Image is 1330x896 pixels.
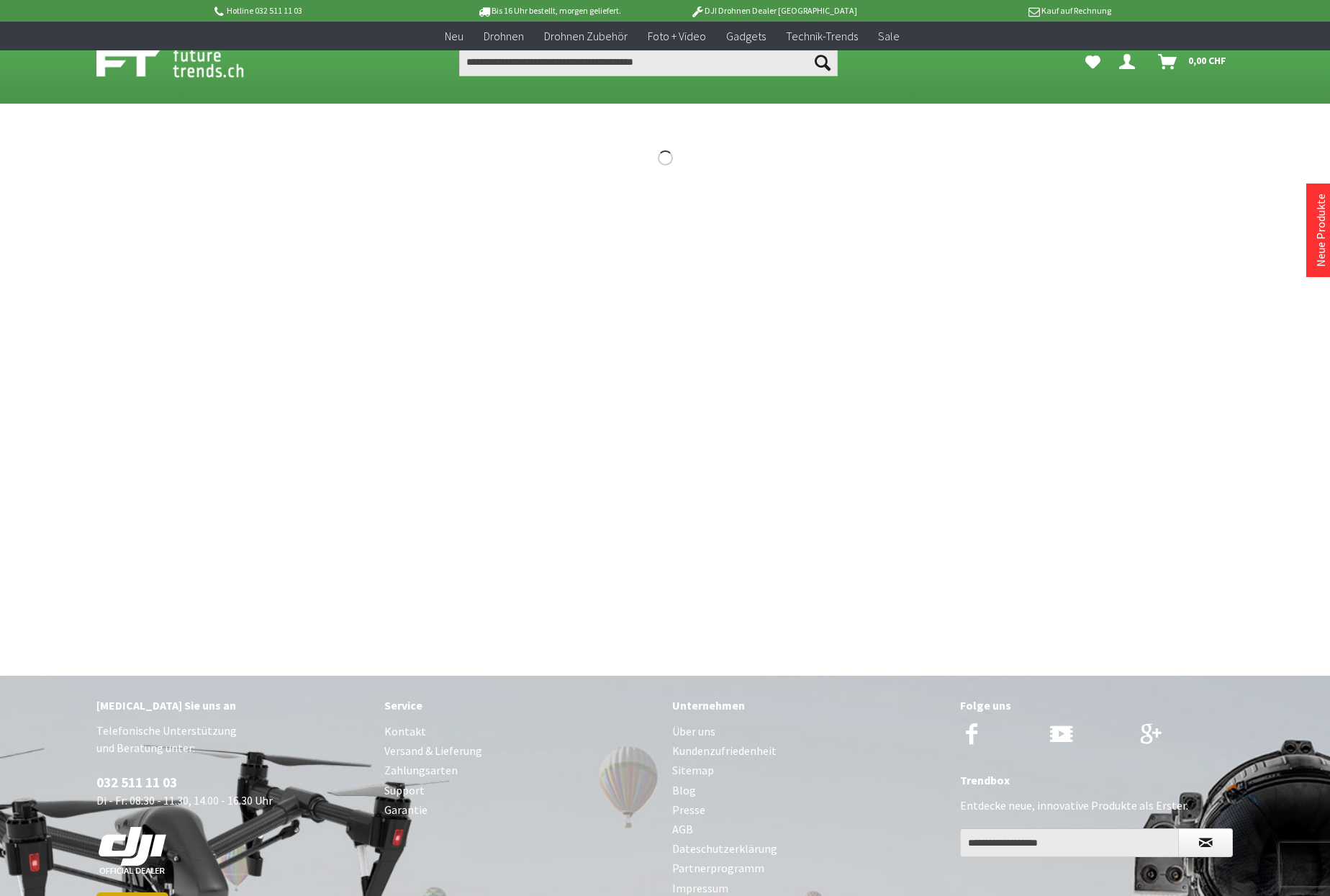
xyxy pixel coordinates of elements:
p: DJI Drohnen Dealer [GEOGRAPHIC_DATA] [661,2,886,19]
div: [MEDICAL_DATA] Sie uns an [96,696,370,715]
span: Gadgets [726,29,766,43]
div: Unternehmen [672,696,946,715]
a: Sitemap [672,761,946,780]
a: Meine Favoriten [1078,47,1108,76]
span: Neu [445,29,463,43]
a: Zahlungsarten [384,761,658,780]
a: Drohnen [474,22,534,51]
a: Versand & Lieferung [384,741,658,761]
a: Dateschutzerklärung [672,839,946,859]
a: Partnerprogramm [672,859,946,878]
p: Kauf auf Rechnung [886,2,1110,19]
a: Warenkorb [1152,47,1234,76]
p: Hotline 032 511 11 03 [212,2,436,19]
input: Produkt, Marke, Kategorie, EAN, Artikelnummer… [459,47,838,76]
span: 0,00 CHF [1188,49,1226,72]
p: Entdecke neue, innovative Produkte als Erster. [960,797,1234,814]
a: Kontakt [384,722,658,741]
a: Gadgets [716,22,776,51]
p: Bis 16 Uhr bestellt, morgen geliefert. [436,2,661,19]
a: 032 511 11 03 [96,774,177,791]
a: Über uns [672,722,946,741]
a: Technik-Trends [776,22,868,51]
div: Trendbox [960,771,1234,789]
a: Sale [868,22,910,51]
a: Drohnen Zubehör [534,22,638,51]
a: Presse [672,800,946,820]
img: Shop Futuretrends - zur Startseite wechseln [96,45,276,81]
span: Foto + Video [648,29,706,43]
a: Support [384,781,658,800]
button: Suchen [807,47,838,76]
a: Garantie [384,800,658,820]
input: Ihre E-Mail Adresse [960,828,1179,857]
div: Service [384,696,658,715]
span: Sale [878,29,900,43]
a: Neu [435,22,474,51]
div: Folge uns [960,696,1234,715]
span: Technik-Trends [786,29,858,43]
button: Newsletter abonnieren [1178,828,1233,857]
a: Dein Konto [1113,47,1146,76]
a: Neue Produkte [1313,194,1328,267]
span: Drohnen Zubehör [544,29,628,43]
a: AGB [672,820,946,839]
img: white-dji-schweiz-logo-official_140x140.png [96,826,168,875]
span: Drohnen [484,29,524,43]
a: Kundenzufriedenheit [672,741,946,761]
a: Blog [672,781,946,800]
a: Foto + Video [638,22,716,51]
